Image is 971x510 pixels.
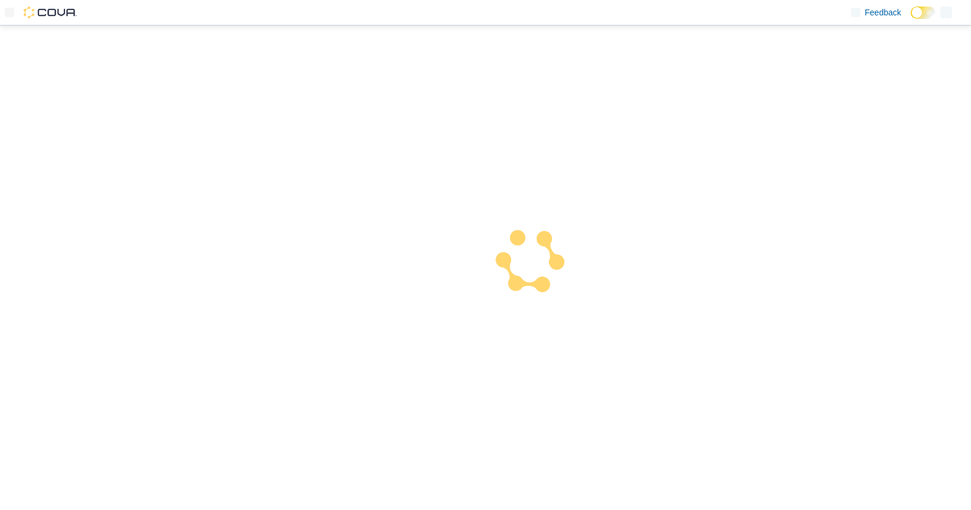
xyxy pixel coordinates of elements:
[846,1,906,24] a: Feedback
[911,19,911,20] span: Dark Mode
[911,7,935,19] input: Dark Mode
[485,219,574,308] img: cova-loader
[865,7,901,18] span: Feedback
[24,7,77,18] img: Cova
